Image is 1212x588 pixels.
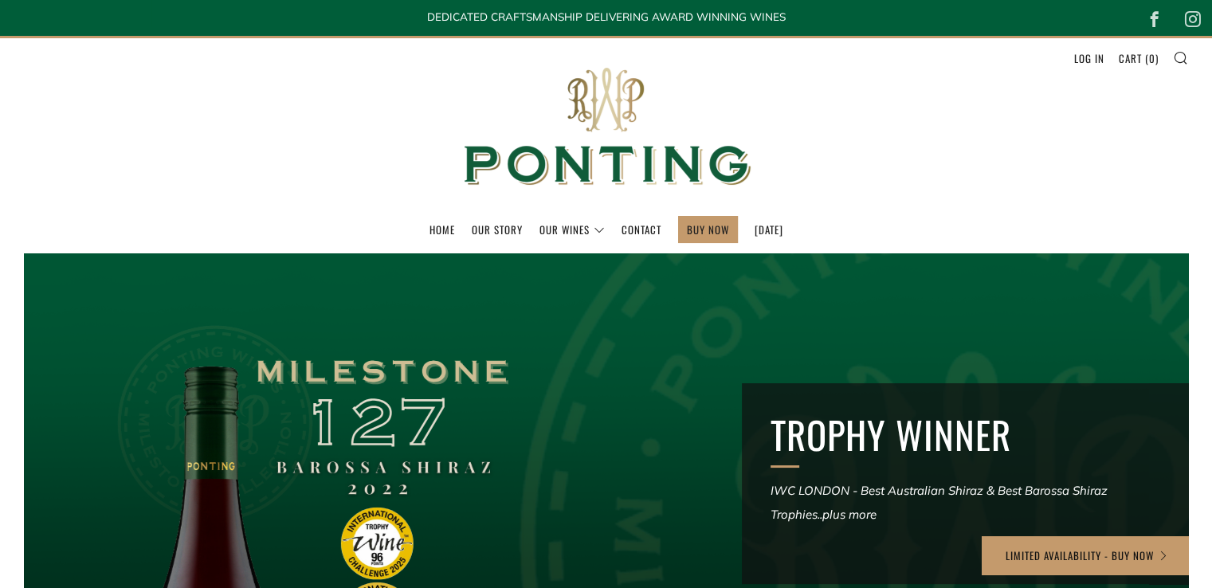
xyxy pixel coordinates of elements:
a: [DATE] [755,217,783,242]
img: Ponting Wines [447,38,766,216]
a: Log in [1074,45,1104,71]
a: Our Wines [539,217,605,242]
a: Our Story [472,217,523,242]
a: BUY NOW [687,217,729,242]
a: Cart (0) [1119,45,1159,71]
a: Contact [622,217,661,242]
a: LIMITED AVAILABILITY - BUY NOW [982,536,1193,574]
em: IWC LONDON - Best Australian Shiraz & Best Barossa Shiraz Trophies..plus more [771,483,1108,522]
h2: TROPHY WINNER [771,412,1159,458]
span: 0 [1149,50,1155,66]
a: Home [429,217,455,242]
